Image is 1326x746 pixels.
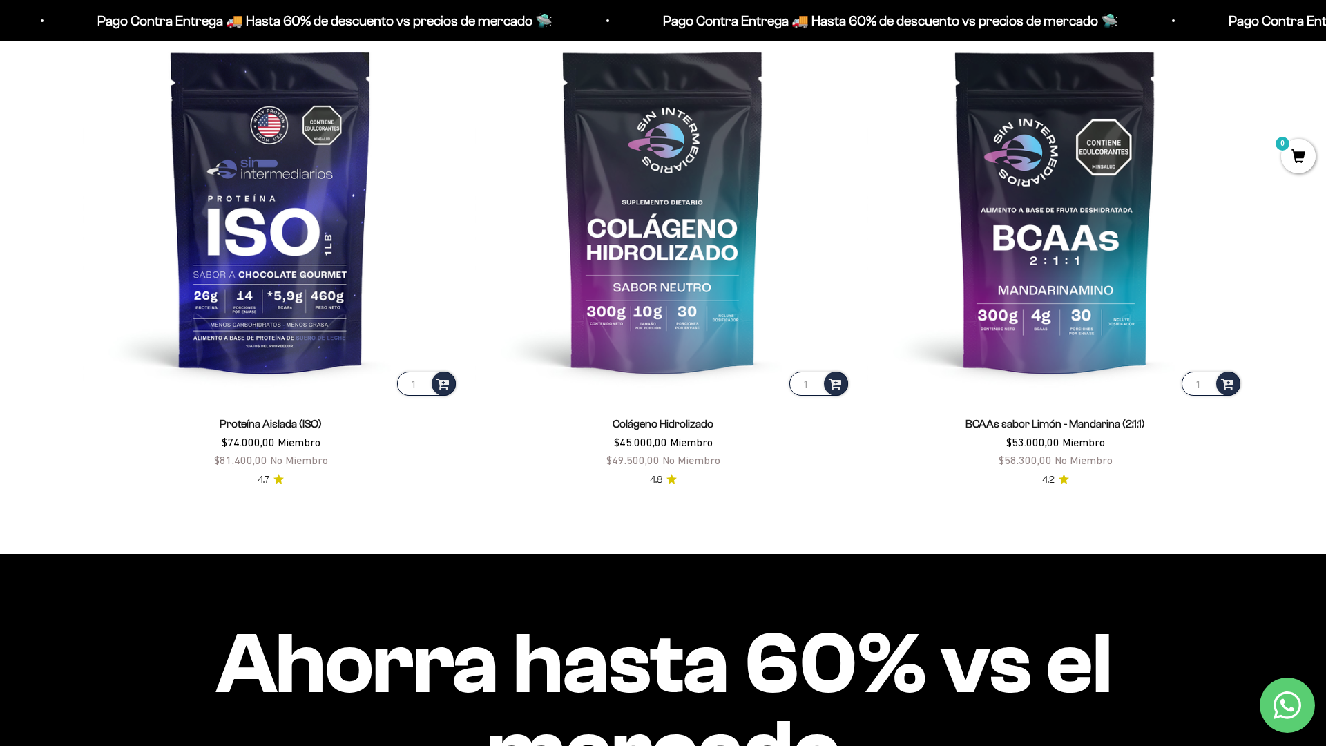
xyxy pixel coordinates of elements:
[965,418,1145,430] a: BCAAs sabor Limón - Mandarina (2:1:1)
[999,454,1052,466] span: $58.300,00
[258,472,284,488] a: 4.74.7 de 5.0 estrellas
[650,472,662,488] span: 4.8
[1006,436,1059,448] span: $53.000,00
[222,436,275,448] span: $74.000,00
[662,454,720,466] span: No Miembro
[606,454,660,466] span: $49.500,00
[1274,135,1291,152] mark: 0
[1042,472,1055,488] span: 4.2
[613,418,713,430] a: Colágeno Hidrolizado
[278,436,320,448] span: Miembro
[258,472,269,488] span: 4.7
[1062,436,1105,448] span: Miembro
[1055,454,1113,466] span: No Miembro
[270,454,328,466] span: No Miembro
[1281,150,1316,165] a: 0
[614,436,667,448] span: $45.000,00
[670,436,713,448] span: Miembro
[650,472,677,488] a: 4.84.8 de 5.0 estrellas
[662,10,1117,32] p: Pago Contra Entrega 🚚 Hasta 60% de descuento vs precios de mercado 🛸
[1042,472,1069,488] a: 4.24.2 de 5.0 estrellas
[96,10,551,32] p: Pago Contra Entrega 🚚 Hasta 60% de descuento vs precios de mercado 🛸
[214,454,267,466] span: $81.400,00
[220,418,322,430] a: Proteína Aislada (ISO)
